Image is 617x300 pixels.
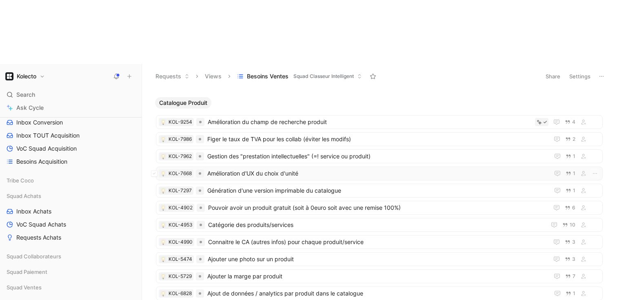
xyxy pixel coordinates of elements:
a: 💡KOL-5729Ajouter la marge par produit7 [156,269,603,283]
button: KolectoKolecto [3,71,47,82]
div: Squad Ventes [3,281,138,293]
span: 4 [572,120,575,124]
span: 1 [573,188,575,193]
a: Inbox Conversion [3,116,138,129]
button: 💡 [160,171,166,176]
span: Squad Ventes [7,283,42,291]
div: Squad Achats [3,190,138,202]
button: 💡 [160,205,166,211]
div: Squad Collaborateurs [3,250,138,265]
a: Requests Achats [3,231,138,244]
div: Squad AchatsInbox AchatsVoC Squad AchatsRequests Achats [3,190,138,244]
img: 💡 [161,137,166,142]
img: 💡 [161,120,166,125]
button: 3 [563,238,577,247]
div: KOL-5729 [169,272,192,280]
button: 1 [564,289,577,298]
button: 3 [563,255,577,264]
span: Amélioration du champ de recherche produit [208,117,532,127]
a: 💡KOL-4953Catégorie des produits/services10 [156,218,603,232]
div: 💡 [160,188,166,193]
span: Squad Achats [7,192,41,200]
a: 💡KOL-7668Amélioration d'UX du choix d'unité1 [156,167,603,180]
a: VoC Squad Acquisition [3,142,138,155]
button: Catalogue Produit [155,97,211,109]
span: Connaitre le CA (autres infos) pour chaque produit/service [208,237,545,247]
span: Amélioration d'UX du choix d'unité [207,169,546,178]
span: Search [16,90,35,100]
button: 💡 [160,136,166,142]
span: Inbox Conversion [16,118,63,127]
span: Tribe Coco [7,176,34,184]
button: 💡 [160,153,166,159]
button: Views [201,70,225,82]
button: 💡 [160,273,166,279]
span: VoC Squad Acquisition [16,144,77,153]
span: 3 [572,240,575,244]
img: 💡 [161,189,166,193]
img: 💡 [161,206,166,211]
button: 💡 [160,119,166,125]
span: Squad Paiement [7,268,47,276]
span: VoC Squad Achats [16,220,66,229]
span: Ask Cycle [16,103,44,113]
a: VoC Squad Achats [3,218,138,231]
button: Settings [566,71,594,82]
button: 1 [564,186,577,195]
img: 💡 [161,223,166,228]
a: 💡KOL-9254Amélioration du champ de recherche produit4 [156,115,603,129]
span: 6 [572,205,575,210]
h1: Kolecto [17,73,36,80]
button: 7 [564,272,577,281]
a: Inbox TOUT Acquisition [3,129,138,142]
div: KOL-7297 [169,187,192,195]
div: Tribe Coco [3,174,138,189]
div: Squad Collaborateurs [3,250,138,262]
a: 💡KOL-5474Ajouter une photo sur un produit3 [156,252,603,266]
a: 💡KOL-7297Génération d'une version imprimable du catalogue1 [156,184,603,198]
span: Besoins Acquisition [16,158,67,166]
div: Search [3,89,138,101]
button: 💡 [160,256,166,262]
img: 💡 [161,274,166,279]
button: 4 [563,118,577,127]
img: 💡 [161,171,166,176]
div: KOL-6828 [169,289,192,298]
button: 10 [561,220,577,229]
div: KOL-7668 [169,169,192,178]
span: 7 [573,274,575,279]
a: Besoins Acquisition [3,156,138,168]
a: Ask Cycle [3,102,138,114]
span: Catalogue Produit [159,99,207,107]
a: 💡KOL-4990Connaitre le CA (autres infos) pour chaque produit/service3 [156,235,603,249]
a: 💡KOL-4902Pouvoir avoir un produit gratuit (soit à 0euro soit avec une remise 100%)6 [156,201,603,215]
a: 💡KOL-7986Figer le taux de TVA pour les collab (éviter les modifs)2 [156,132,603,146]
div: KOL-9254 [169,118,192,126]
button: 💡 [160,291,166,296]
button: 💡 [160,222,166,228]
span: Figer le taux de TVA pour les collab (éviter les modifs) [207,134,546,144]
span: 10 [570,222,575,227]
span: Besoins Ventes [247,72,289,80]
span: Pouvoir avoir un produit gratuit (soit à 0euro soit avec une remise 100%) [208,203,545,213]
a: 💡KOL-7962Gestion des "prestation intellectuelles" (=! service ou produit)1 [156,149,603,163]
img: 💡 [161,154,166,159]
div: KOL-7986 [169,135,192,143]
div: Squad Paiement [3,266,138,278]
button: Share [542,71,564,82]
span: Gestion des "prestation intellectuelles" (=! service ou produit) [207,151,546,161]
div: Squad Paiement [3,266,138,280]
img: 💡 [161,291,166,296]
span: 3 [572,257,575,262]
span: Ajouter la marge par produit [207,271,546,281]
span: Squad Classeur Intelligent [293,72,354,80]
button: 2 [564,135,577,144]
span: 2 [573,137,575,142]
span: 1 [573,154,575,159]
button: 💡 [160,239,166,245]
